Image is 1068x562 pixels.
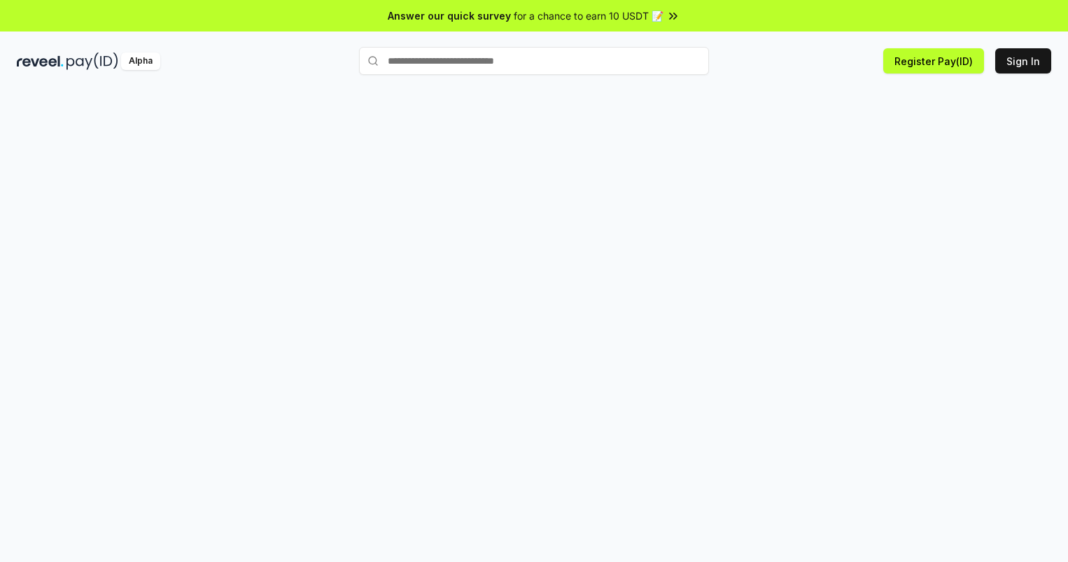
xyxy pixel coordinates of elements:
[995,48,1051,73] button: Sign In
[66,52,118,70] img: pay_id
[514,8,663,23] span: for a chance to earn 10 USDT 📝
[883,48,984,73] button: Register Pay(ID)
[388,8,511,23] span: Answer our quick survey
[121,52,160,70] div: Alpha
[17,52,64,70] img: reveel_dark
